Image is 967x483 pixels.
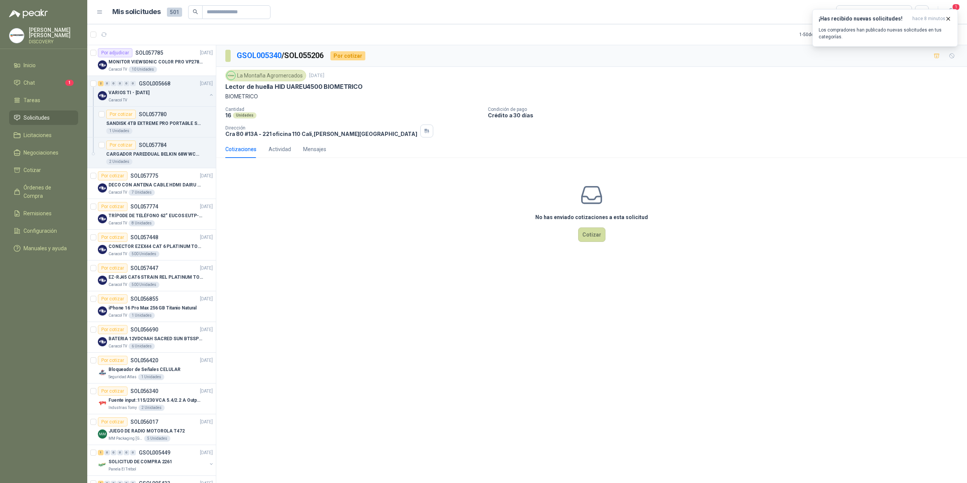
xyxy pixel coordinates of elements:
[129,343,155,349] div: 6 Unidades
[200,49,213,57] p: [DATE]
[24,183,71,200] span: Órdenes de Compra
[131,296,158,301] p: SOL056855
[124,81,129,86] div: 0
[108,366,181,373] p: Bloqueador de Señales CELULAR
[129,189,155,196] div: 7 Unidades
[9,76,78,90] a: Chat1
[227,71,235,80] img: Company Logo
[225,92,958,101] p: BIOMETRICO
[108,428,185,435] p: JUEGO DE RADIO MOTOROLA T472
[129,66,157,73] div: 10 Unidades
[200,357,213,364] p: [DATE]
[200,418,213,426] p: [DATE]
[144,436,170,442] div: 5 Unidades
[131,388,158,394] p: SOL056340
[108,212,203,219] p: TRÍPODE DE TELÉFONO 62“ EUCOS EUTP-010
[98,294,127,303] div: Por cotizar
[131,419,158,425] p: SOL056017
[108,182,203,189] p: DECO CON ANTENA CABLE HDMI DAIRU DR90014
[135,50,163,55] p: SOL057785
[578,227,605,242] button: Cotizar
[108,405,137,411] p: Industrias Tomy
[87,137,216,168] a: Por cotizarSOL057784CARGADOR PAREDDUAL BELKIN 68W WCH003DQWH2 Unidades
[9,241,78,256] a: Manuales y ayuda
[98,399,107,408] img: Company Logo
[87,353,216,384] a: Por cotizarSOL056420[DATE] Company LogoBloqueador de Señales CELULARSeguridad Atlas1 Unidades
[139,112,167,117] p: SOL057780
[98,79,214,103] a: 2 0 0 0 0 0 GSOL005668[DATE] Company LogoVARIOS TI - [DATE]Caracol TV
[108,89,149,96] p: VARIOS TI - [DATE]
[130,450,136,455] div: 0
[24,166,41,174] span: Cotizar
[129,251,159,257] div: 500 Unidades
[131,204,158,209] p: SOL057774
[225,70,306,81] div: La Montaña Agromercados
[131,235,158,240] p: SOL057448
[225,145,256,153] div: Cotizaciones
[130,81,136,86] div: 0
[98,325,127,334] div: Por cotizar
[87,107,216,137] a: Por cotizarSOL057780SANDISK 4TB EXTREME PRO PORTABLE SSD V21 Unidades
[108,243,203,250] p: CONECTOR EZEX44 CAT 6 PLATINUM TOOLS
[98,276,107,285] img: Company Logo
[9,224,78,238] a: Configuración
[269,145,291,153] div: Actividad
[87,45,216,76] a: Por adjudicarSOL057785[DATE] Company LogoMONITOR VIEWSONIC COLOR PRO VP2786-4KCaracol TV10 Unidades
[117,450,123,455] div: 0
[108,343,127,349] p: Caracol TV
[98,81,104,86] div: 2
[9,93,78,107] a: Tareas
[309,72,324,79] p: [DATE]
[912,16,945,22] span: hace 8 minutos
[29,39,78,44] p: DISCOVERY
[138,374,164,380] div: 1 Unidades
[98,91,107,100] img: Company Logo
[131,265,158,271] p: SOL057447
[112,6,161,17] h1: Mis solicitudes
[108,189,127,196] p: Caracol TV
[108,458,172,466] p: SOLICITUD DE COMPRA 2261
[106,159,132,165] div: 2 Unidades
[24,209,52,218] span: Remisiones
[225,83,363,91] p: Lector de huella HID UAREU4500 BIOMETRICO
[87,260,216,291] a: Por cotizarSOL057447[DATE] Company LogoEZ-RJ45 CAT6 STRAIN REL PLATINUM TOOLSCaracol TV500 Unidades
[200,295,213,303] p: [DATE]
[24,148,58,157] span: Negociaciones
[108,466,136,472] p: Panela El Trébol
[108,274,203,281] p: EZ-RJ45 CAT6 STRAIN REL PLATINUM TOOLS
[98,214,107,223] img: Company Logo
[24,79,35,87] span: Chat
[9,128,78,142] a: Licitaciones
[944,5,958,19] button: 1
[98,306,107,316] img: Company Logo
[106,151,201,158] p: CARGADOR PAREDDUAL BELKIN 68W WCH003DQWH
[9,9,48,18] img: Logo peakr
[535,213,648,221] h3: No has enviado cotizaciones a esta solicitud
[9,145,78,160] a: Negociaciones
[819,27,951,40] p: Los compradores han publicado nuevas solicitudes en tus categorías.
[108,397,203,404] p: Fuente input :115/230 VCA 5.4/2.2 A Output: 24 VDC 10 A 47-63 Hz
[98,450,104,455] div: 1
[108,66,127,73] p: Caracol TV
[139,81,170,86] p: GSOL005668
[193,9,198,14] span: search
[330,51,365,60] div: Por cotizar
[106,128,132,134] div: 1 Unidades
[124,450,129,455] div: 0
[9,163,78,177] a: Cotizar
[131,327,158,332] p: SOL056690
[98,264,127,273] div: Por cotizar
[24,131,52,139] span: Licitaciones
[24,227,57,235] span: Configuración
[129,313,155,319] div: 1 Unidades
[799,28,846,41] div: 1 - 50 de 348
[200,265,213,272] p: [DATE]
[29,27,78,38] p: [PERSON_NAME] [PERSON_NAME]
[200,172,213,180] p: [DATE]
[167,8,182,17] span: 501
[98,183,107,193] img: Company Logo
[200,388,213,395] p: [DATE]
[24,244,67,253] span: Manuales y ayuda
[98,48,132,57] div: Por adjudicar
[9,110,78,125] a: Solicitudes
